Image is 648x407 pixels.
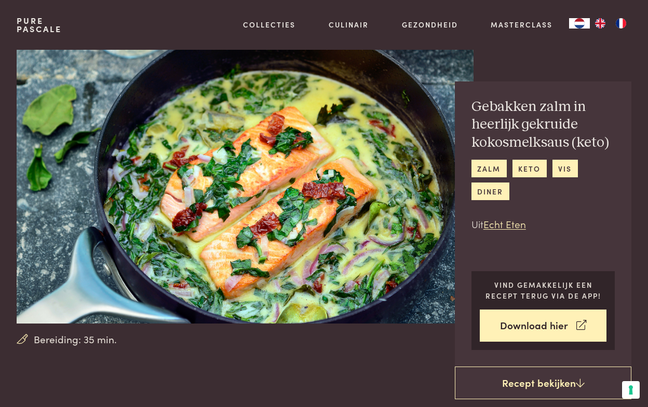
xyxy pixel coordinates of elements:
span: Bereiding: 35 min. [34,332,117,347]
button: Uw voorkeuren voor toestemming voor trackingtechnologieën [622,381,640,399]
a: EN [590,18,611,29]
a: Gezondheid [402,19,458,30]
a: NL [569,18,590,29]
h2: Gebakken zalm in heerlijk gekruide kokosmelksaus (keto) [471,98,615,152]
a: FR [611,18,631,29]
a: Download hier [480,310,607,342]
p: Uit [471,217,615,232]
p: Vind gemakkelijk een recept terug via de app! [480,279,607,301]
a: Echt Eten [483,217,526,231]
a: zalm [471,160,507,177]
ul: Language list [590,18,631,29]
a: PurePascale [17,17,62,33]
a: Recept bekijken [455,367,631,400]
a: keto [512,160,547,177]
img: Gebakken zalm in heerlijk gekruide kokosmelksaus (keto) [17,50,474,324]
aside: Language selected: Nederlands [569,18,631,29]
a: diner [471,183,509,200]
div: Language [569,18,590,29]
a: Collecties [243,19,295,30]
a: vis [552,160,578,177]
a: Culinair [329,19,369,30]
a: Masterclass [491,19,552,30]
